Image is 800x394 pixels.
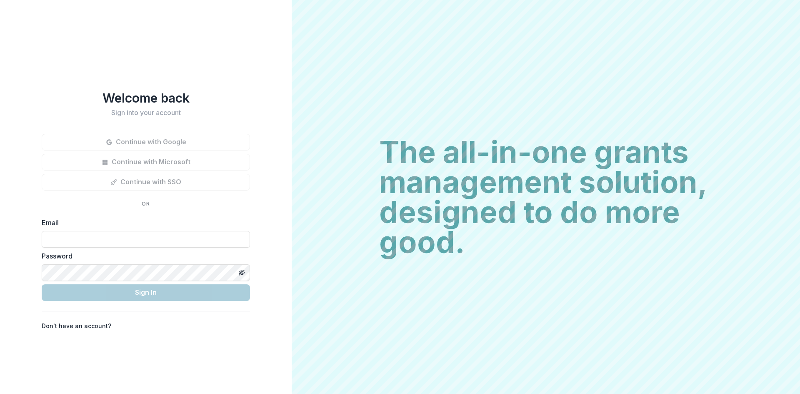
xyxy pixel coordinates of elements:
h1: Welcome back [42,90,250,105]
label: Password [42,251,245,261]
button: Continue with Google [42,134,250,151]
button: Continue with Microsoft [42,154,250,171]
button: Sign In [42,284,250,301]
button: Toggle password visibility [235,266,248,279]
button: Continue with SSO [42,174,250,191]
p: Don't have an account? [42,321,111,330]
h2: Sign into your account [42,109,250,117]
label: Email [42,218,245,228]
